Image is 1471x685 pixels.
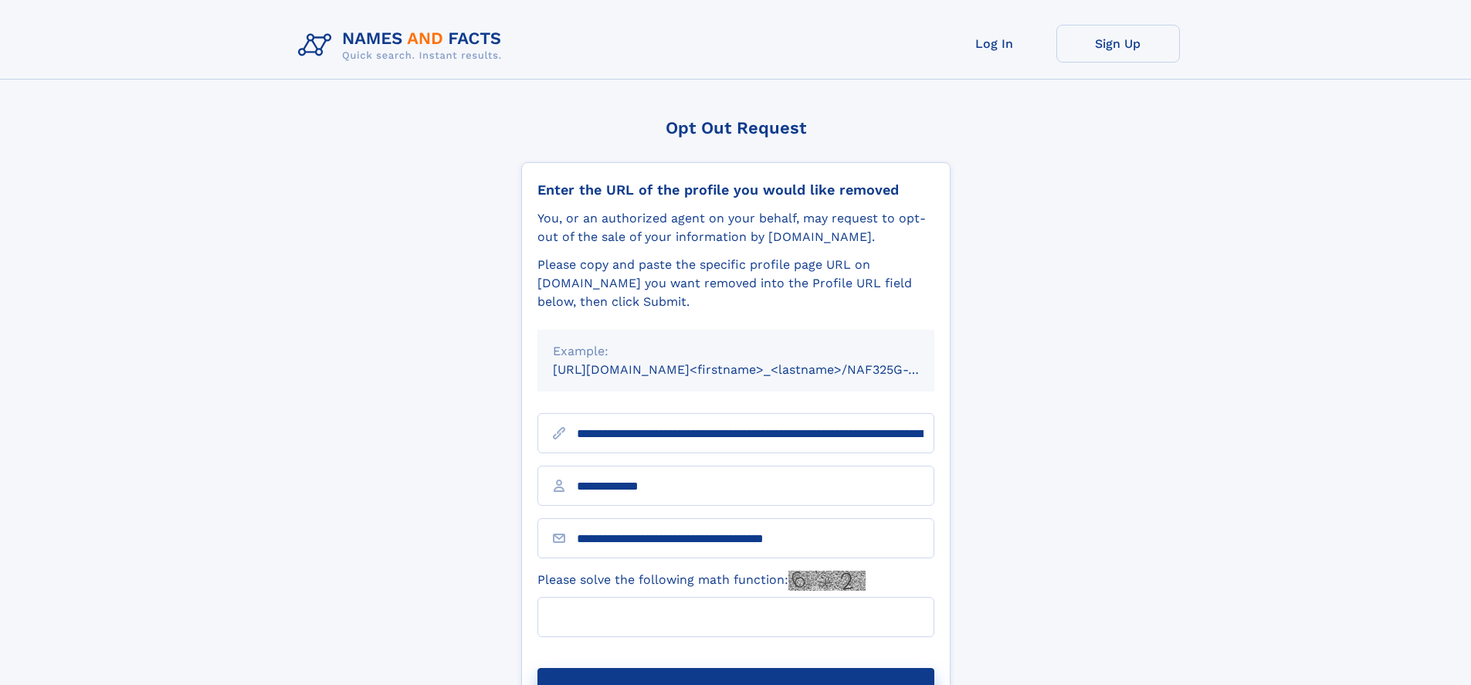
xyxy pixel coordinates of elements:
[292,25,514,66] img: Logo Names and Facts
[933,25,1056,63] a: Log In
[537,181,934,198] div: Enter the URL of the profile you would like removed
[537,256,934,311] div: Please copy and paste the specific profile page URL on [DOMAIN_NAME] you want removed into the Pr...
[537,209,934,246] div: You, or an authorized agent on your behalf, may request to opt-out of the sale of your informatio...
[553,362,964,377] small: [URL][DOMAIN_NAME]<firstname>_<lastname>/NAF325G-xxxxxxxx
[537,571,866,591] label: Please solve the following math function:
[553,342,919,361] div: Example:
[1056,25,1180,63] a: Sign Up
[521,118,951,137] div: Opt Out Request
